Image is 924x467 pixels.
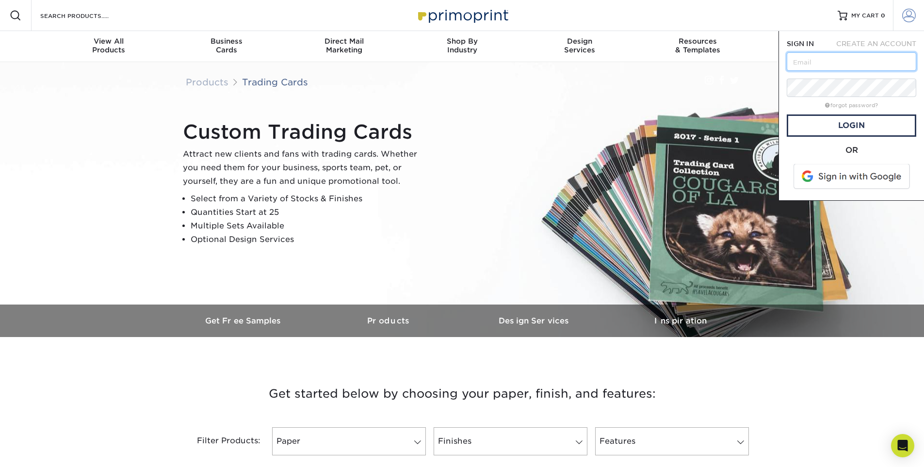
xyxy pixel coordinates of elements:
input: Email [787,52,916,71]
li: Quantities Start at 25 [191,206,425,219]
h3: Products [317,316,462,325]
li: Select from a Variety of Stocks & Finishes [191,192,425,206]
h3: Get started below by choosing your paper, finish, and features: [178,372,746,416]
a: Login [787,114,916,137]
div: Industry [403,37,521,54]
a: Get Free Samples [171,305,317,337]
h3: Design Services [462,316,608,325]
span: Direct Mail [285,37,403,46]
img: Primoprint [414,5,511,26]
span: Resources [639,37,757,46]
div: & Templates [639,37,757,54]
a: Paper [272,427,426,455]
a: View AllProducts [50,31,168,62]
a: BusinessCards [167,31,285,62]
a: DesignServices [521,31,639,62]
a: Products [186,77,228,87]
div: & Support [757,37,875,54]
div: OR [787,145,916,156]
span: Shop By [403,37,521,46]
a: Shop ByIndustry [403,31,521,62]
div: Filter Products: [171,427,268,455]
span: SIGN IN [787,40,814,48]
a: Inspiration [608,305,753,337]
span: Business [167,37,285,46]
li: Optional Design Services [191,233,425,246]
iframe: Google Customer Reviews [2,437,82,464]
a: Direct MailMarketing [285,31,403,62]
span: Contact [757,37,875,46]
h3: Get Free Samples [171,316,317,325]
a: Design Services [462,305,608,337]
span: 0 [881,12,885,19]
div: Cards [167,37,285,54]
a: forgot password? [825,102,878,109]
span: View All [50,37,168,46]
li: Multiple Sets Available [191,219,425,233]
a: Finishes [434,427,587,455]
a: Features [595,427,749,455]
span: CREATE AN ACCOUNT [836,40,916,48]
a: Trading Cards [242,77,308,87]
p: Attract new clients and fans with trading cards. Whether you need them for your business, sports ... [183,147,425,188]
div: Open Intercom Messenger [891,434,914,457]
a: Products [317,305,462,337]
div: Services [521,37,639,54]
div: Products [50,37,168,54]
input: SEARCH PRODUCTS..... [39,10,134,21]
a: Contact& Support [757,31,875,62]
h3: Inspiration [608,316,753,325]
div: Marketing [285,37,403,54]
span: MY CART [851,12,879,20]
h1: Custom Trading Cards [183,120,425,144]
span: Design [521,37,639,46]
a: Resources& Templates [639,31,757,62]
